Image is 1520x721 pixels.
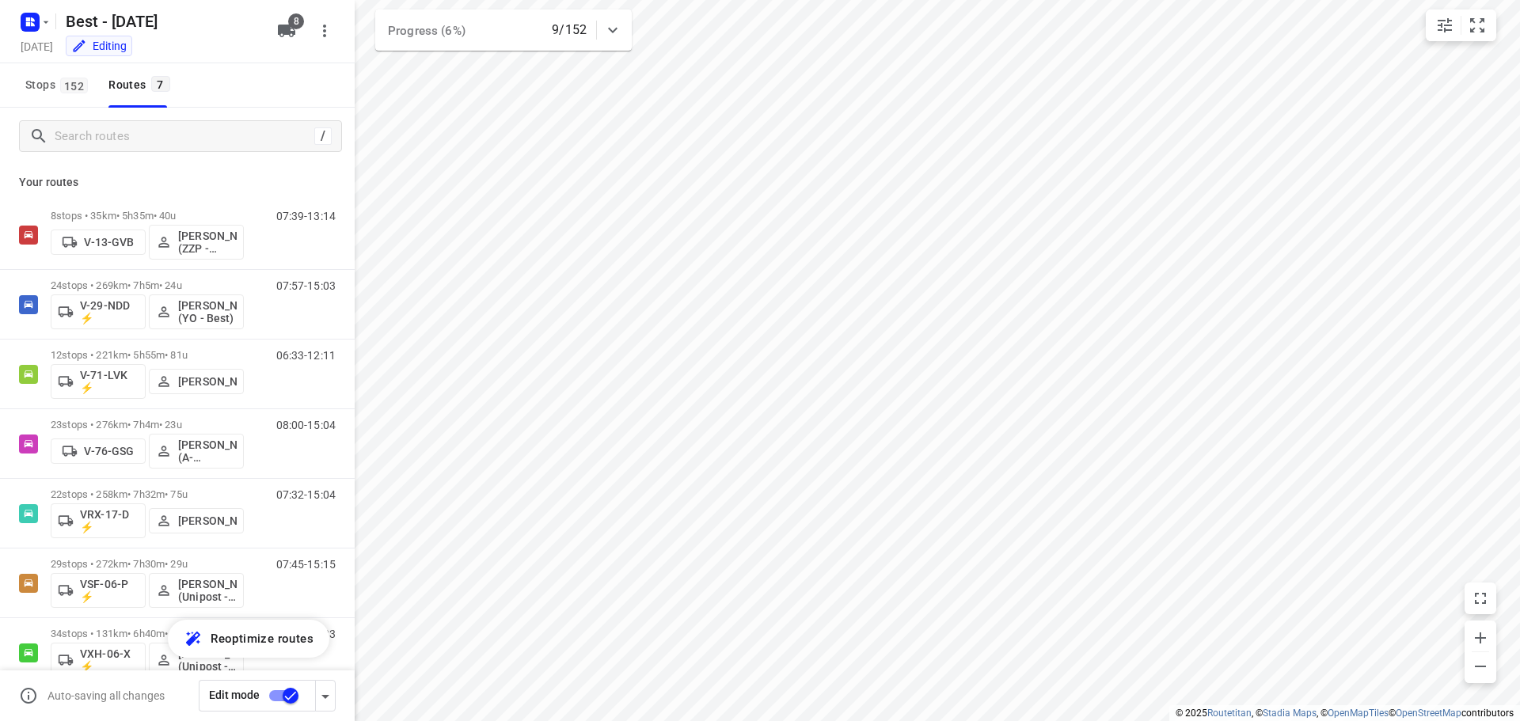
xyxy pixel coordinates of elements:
div: Progress (6%)9/152 [375,9,632,51]
button: VRX-17-D ⚡ [51,503,146,538]
a: OpenStreetMap [1396,708,1461,719]
p: VRX-17-D ⚡ [80,508,139,533]
span: 7 [151,76,170,92]
p: 34 stops • 131km • 6h40m • 64u [51,628,244,639]
a: Stadia Maps [1263,708,1317,719]
p: [PERSON_NAME] (Unipost - Best - ZZP) [178,647,237,673]
p: 06:33-12:11 [276,349,336,362]
span: 8 [288,13,304,29]
p: V-76-GSG [84,445,134,457]
p: 24 stops • 269km • 7h5m • 24u [51,279,244,291]
button: VXH-06-X ⚡ [51,643,146,677]
button: 8 [271,15,302,47]
a: OpenMapTiles [1328,708,1389,719]
a: Routetitan [1207,708,1252,719]
div: Routes [108,75,174,95]
p: 07:39-13:14 [276,210,336,222]
p: [PERSON_NAME] (YO - Best) [178,299,237,324]
p: 22 stops • 258km • 7h32m • 75u [51,488,244,500]
div: You are currently in edit mode. [71,38,127,54]
h5: Rename [59,9,264,34]
span: Edit mode [209,689,260,701]
p: 07:45-15:15 [276,558,336,571]
h5: Project date [14,37,59,55]
button: [PERSON_NAME] (Unipost - Best - ZZP) [149,643,244,677]
span: Reoptimize routes [211,628,313,649]
div: small contained button group [1426,9,1496,41]
button: V-76-GSG [51,438,146,464]
p: V-29-NDD ⚡ [80,299,139,324]
button: Fit zoom [1461,9,1493,41]
p: 07:32-15:04 [276,488,336,501]
p: [PERSON_NAME] [178,375,237,388]
div: Driver app settings [316,685,335,705]
button: [PERSON_NAME] (ZZP - Best) [149,225,244,260]
p: Your routes [19,174,336,191]
div: / [314,127,332,145]
button: [PERSON_NAME] (Unipost - Best - ZZP) [149,573,244,608]
p: [PERSON_NAME] (ZZP - Best) [178,230,237,255]
button: More [309,15,340,47]
button: [PERSON_NAME] (YO - Best) [149,294,244,329]
span: Progress (6%) [388,24,465,38]
p: 12 stops • 221km • 5h55m • 81u [51,349,244,361]
p: 08:00-15:04 [276,419,336,431]
p: 23 stops • 276km • 7h4m • 23u [51,419,244,431]
p: 29 stops • 272km • 7h30m • 29u [51,558,244,570]
button: V-13-GVB [51,230,146,255]
p: VXH-06-X ⚡ [80,647,139,673]
p: Auto-saving all changes [47,689,165,702]
button: V-71-LVK ⚡ [51,364,146,399]
button: [PERSON_NAME] (A-flexibleservice - Best- ZZP) [149,434,244,469]
input: Search routes [55,124,314,149]
p: [PERSON_NAME] (A-flexibleservice - Best- ZZP) [178,438,237,464]
p: [PERSON_NAME] (Unipost - Best - ZZP) [178,578,237,603]
p: 07:57-15:03 [276,279,336,292]
li: © 2025 , © , © © contributors [1176,708,1514,719]
p: 9/152 [552,21,587,40]
button: V-29-NDD ⚡ [51,294,146,329]
button: Map settings [1429,9,1461,41]
span: Stops [25,75,93,95]
button: Reoptimize routes [168,620,329,658]
span: 152 [60,78,88,93]
button: [PERSON_NAME] [149,369,244,394]
p: 8 stops • 35km • 5h35m • 40u [51,210,244,222]
p: [PERSON_NAME] [178,514,237,527]
button: [PERSON_NAME] [149,508,244,533]
p: V-71-LVK ⚡ [80,369,139,394]
button: VSF-06-P ⚡ [51,573,146,608]
p: VSF-06-P ⚡ [80,578,139,603]
p: V-13-GVB [84,236,134,249]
